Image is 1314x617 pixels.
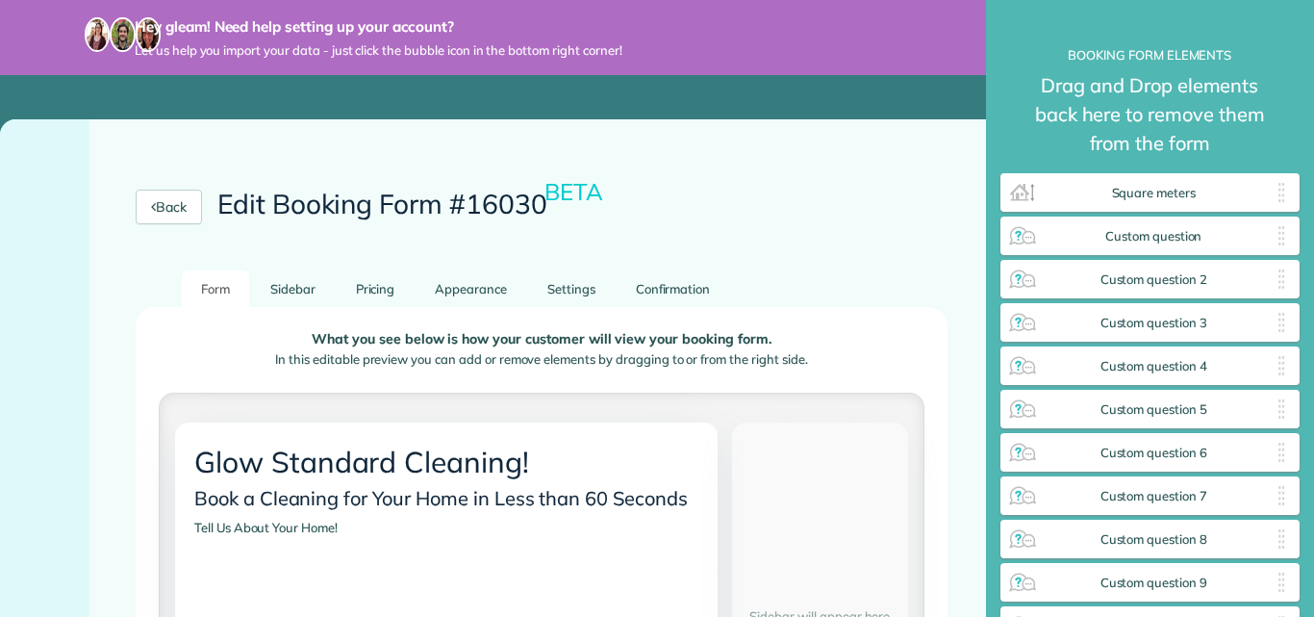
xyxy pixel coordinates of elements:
[1000,48,1301,62] h2: Booking Form elements
[1038,532,1271,548] span: Custom question 8
[1000,71,1301,173] small: Drag and Drop elements back here to remove them from the form
[1038,316,1271,331] span: Custom question 3
[1007,177,1038,208] img: square_meters_widget_icon-86f4c594f003aab3d3588d0db1e9ed1f0bd22b10cfe1e2c9d575362bb9e717df.png
[1007,394,1038,424] img: custom_question_5_widget_icon-46ce5e2db8a0deaba23a19c490ecaea7d3a9f366cd7e9b87b53c809f14eb71ef.png
[1270,480,1293,511] img: drag_indicator-119b368615184ecde3eda3c64c821f6cf29d3e2b97b89ee44bc31753036683e5.png
[1270,437,1293,468] img: drag_indicator-119b368615184ecde3eda3c64c821f6cf29d3e2b97b89ee44bc31753036683e5.png
[1007,264,1038,295] img: custom_question_2_widget_icon-46ce5e2db8a0deaba23a19c490ecaea7d3a9f366cd7e9b87b53c809f14eb71ef.png
[1007,307,1038,338] img: custom_question_3_widget_icon-46ce5e2db8a0deaba23a19c490ecaea7d3a9f366cd7e9b87b53c809f14eb71ef.png
[1007,524,1038,554] img: custom_question_8_widget_icon-46ce5e2db8a0deaba23a19c490ecaea7d3a9f366cd7e9b87b53c809f14eb71ef.png
[1038,272,1271,288] span: Custom question 2
[1038,359,1271,374] span: Custom question 4
[1007,567,1038,598] img: custom_question_9_widget_icon-46ce5e2db8a0deaba23a19c490ecaea7d3a9f366cd7e9b87b53c809f14eb71ef.png
[190,515,350,540] span: Tell Us About Your Home!
[1038,489,1271,504] span: Custom question 7
[174,350,909,370] p: In this editable preview you can add or remove elements by dragging to or from the right side.
[617,270,730,308] a: Confirmation
[1270,567,1293,598] img: drag_indicator-119b368615184ecde3eda3c64c821f6cf29d3e2b97b89ee44bc31753036683e5.png
[1270,220,1293,251] img: drag_indicator-119b368615184ecde3eda3c64c821f6cf29d3e2b97b89ee44bc31753036683e5.png
[182,270,249,308] a: Form
[1270,524,1293,554] img: drag_indicator-119b368615184ecde3eda3c64c821f6cf29d3e2b97b89ee44bc31753036683e5.png
[1038,186,1271,201] span: Square meters
[1270,177,1293,208] img: drag_indicator-119b368615184ecde3eda3c64c821f6cf29d3e2b97b89ee44bc31753036683e5.png
[1007,220,1038,251] img: custom_question_widget_icon-46ce5e2db8a0deaba23a19c490ecaea7d3a9f366cd7e9b87b53c809f14eb71ef.png
[174,332,909,347] p: What you see below is how your customer will view your booking form.
[1007,437,1038,468] img: custom_question_6_widget_icon-46ce5e2db8a0deaba23a19c490ecaea7d3a9f366cd7e9b87b53c809f14eb71ef.png
[190,439,542,485] span: Glow Standard Cleaning!
[1038,576,1271,591] span: Custom question 9
[1038,402,1271,418] span: Custom question 5
[135,17,622,37] strong: Hey gleam! Need help setting up your account?
[1270,394,1293,424] img: drag_indicator-119b368615184ecde3eda3c64c821f6cf29d3e2b97b89ee44bc31753036683e5.png
[217,190,606,219] h2: Edit Booking Form #16030
[528,270,615,308] a: Settings
[337,270,415,308] a: Pricing
[251,270,335,308] a: Sidebar
[135,42,622,59] span: Let us help you import your data - just click the bubble icon in the bottom right corner!
[136,190,202,224] a: Back
[1270,350,1293,381] img: drag_indicator-119b368615184ecde3eda3c64c821f6cf29d3e2b97b89ee44bc31753036683e5.png
[1038,446,1271,461] span: Custom question 6
[416,270,526,308] a: Appearance
[1270,307,1293,338] img: drag_indicator-119b368615184ecde3eda3c64c821f6cf29d3e2b97b89ee44bc31753036683e5.png
[1038,229,1271,244] span: Custom question
[1007,480,1038,511] img: custom_question_7_widget_icon-46ce5e2db8a0deaba23a19c490ecaea7d3a9f366cd7e9b87b53c809f14eb71ef.png
[190,481,700,515] span: Book a Cleaning for Your Home in Less than 60 Seconds
[544,177,603,206] small: BETA
[1270,264,1293,295] img: drag_indicator-119b368615184ecde3eda3c64c821f6cf29d3e2b97b89ee44bc31753036683e5.png
[1007,350,1038,381] img: custom_question_4_widget_icon-46ce5e2db8a0deaba23a19c490ecaea7d3a9f366cd7e9b87b53c809f14eb71ef.png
